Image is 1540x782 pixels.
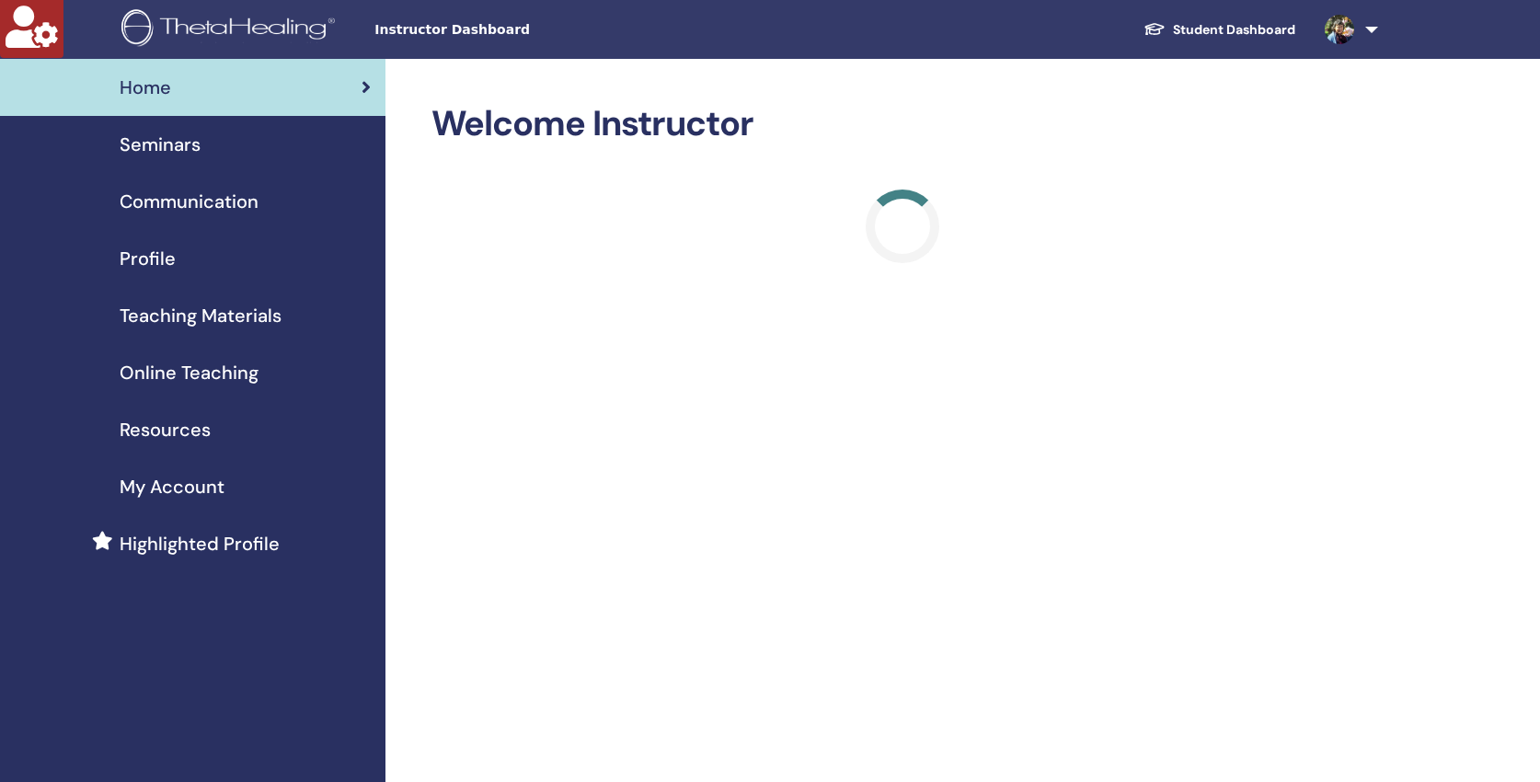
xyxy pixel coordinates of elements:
span: Teaching Materials [120,302,282,329]
img: default.jpg [1325,15,1354,44]
img: graduation-cap-white.svg [1144,21,1166,37]
h2: Welcome Instructor [431,103,1375,145]
span: Profile [120,245,176,272]
img: logo.png [121,9,341,51]
span: Home [120,74,171,101]
a: Student Dashboard [1129,13,1310,47]
span: Instructor Dashboard [374,20,650,40]
span: Resources [120,416,211,443]
span: Highlighted Profile [120,530,280,558]
span: Communication [120,188,259,215]
span: My Account [120,473,224,500]
span: Online Teaching [120,359,259,386]
span: Seminars [120,131,201,158]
